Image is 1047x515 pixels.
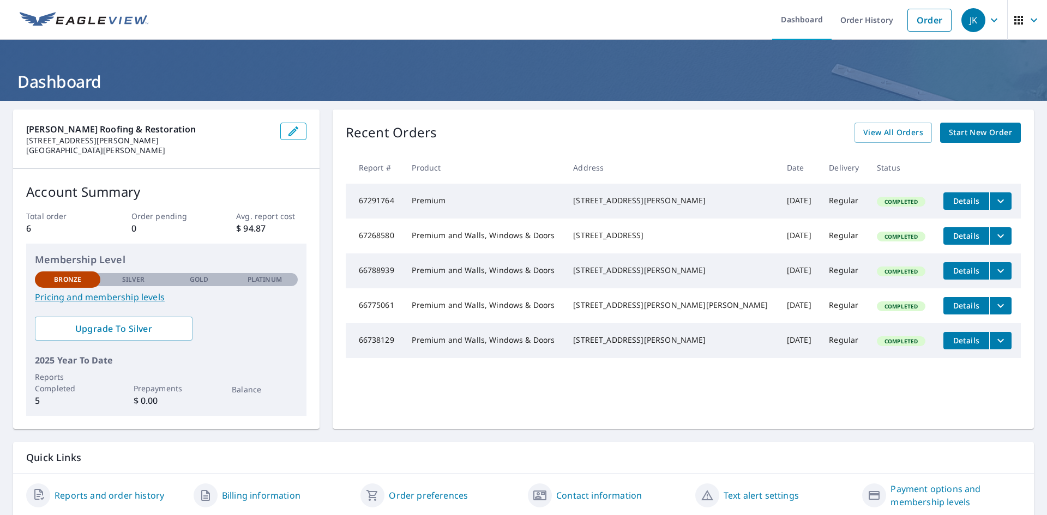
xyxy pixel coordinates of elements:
td: Regular [820,288,868,323]
td: 67268580 [346,219,404,253]
span: Completed [878,198,924,205]
a: Billing information [222,489,300,502]
div: JK [961,8,985,32]
p: Recent Orders [346,123,437,143]
div: [STREET_ADDRESS] [573,230,769,241]
p: Account Summary [26,182,306,202]
a: Contact information [556,489,642,502]
p: Order pending [131,210,201,222]
p: $ 94.87 [236,222,306,235]
span: Details [950,196,983,206]
button: filesDropdownBtn-67268580 [989,227,1012,245]
td: Premium and Walls, Windows & Doors [403,288,564,323]
p: 2025 Year To Date [35,354,298,367]
p: Quick Links [26,451,1021,464]
button: filesDropdownBtn-67291764 [989,192,1012,210]
td: Premium [403,184,564,219]
td: [DATE] [778,219,820,253]
td: Regular [820,184,868,219]
td: Premium and Walls, Windows & Doors [403,219,564,253]
button: detailsBtn-66738129 [943,332,989,349]
div: [STREET_ADDRESS][PERSON_NAME] [573,265,769,276]
button: detailsBtn-67268580 [943,227,989,245]
p: Avg. report cost [236,210,306,222]
td: Regular [820,323,868,358]
a: Order preferences [389,489,468,502]
th: Delivery [820,152,868,184]
th: Report # [346,152,404,184]
span: Details [950,300,983,311]
td: 66738129 [346,323,404,358]
p: Platinum [248,275,282,284]
span: Details [950,231,983,241]
button: filesDropdownBtn-66775061 [989,297,1012,314]
p: Reports Completed [35,371,100,394]
button: detailsBtn-66788939 [943,262,989,280]
div: [STREET_ADDRESS][PERSON_NAME] [573,195,769,206]
a: Start New Order [940,123,1021,143]
th: Status [868,152,935,184]
td: Regular [820,253,868,288]
th: Address [564,152,778,184]
button: detailsBtn-66775061 [943,297,989,314]
span: Completed [878,302,924,310]
p: $ 0.00 [134,394,199,407]
a: Payment options and membership levels [890,482,1021,508]
td: [DATE] [778,253,820,288]
td: Regular [820,219,868,253]
p: 0 [131,222,201,235]
a: Text alert settings [724,489,799,502]
td: 66788939 [346,253,404,288]
a: Pricing and membership levels [35,290,298,304]
p: Silver [122,275,145,284]
td: Premium and Walls, Windows & Doors [403,253,564,288]
p: Gold [190,275,208,284]
a: Upgrade To Silver [35,317,192,341]
img: EV Logo [20,12,148,28]
button: filesDropdownBtn-66738129 [989,332,1012,349]
span: View All Orders [863,126,923,140]
span: Details [950,265,983,276]
p: Total order [26,210,96,222]
td: [DATE] [778,288,820,323]
a: View All Orders [855,123,932,143]
td: 67291764 [346,184,404,219]
div: [STREET_ADDRESS][PERSON_NAME] [573,335,769,346]
td: 66775061 [346,288,404,323]
p: 6 [26,222,96,235]
p: [GEOGRAPHIC_DATA][PERSON_NAME] [26,146,272,155]
div: [STREET_ADDRESS][PERSON_NAME][PERSON_NAME] [573,300,769,311]
span: Upgrade To Silver [44,323,184,335]
p: [PERSON_NAME] Roofing & Restoration [26,123,272,136]
h1: Dashboard [13,70,1034,93]
a: Order [907,9,952,32]
td: Premium and Walls, Windows & Doors [403,323,564,358]
td: [DATE] [778,184,820,219]
p: Prepayments [134,383,199,394]
span: Completed [878,268,924,275]
p: 5 [35,394,100,407]
button: detailsBtn-67291764 [943,192,989,210]
span: Start New Order [949,126,1012,140]
th: Product [403,152,564,184]
th: Date [778,152,820,184]
a: Reports and order history [55,489,164,502]
p: [STREET_ADDRESS][PERSON_NAME] [26,136,272,146]
span: Completed [878,233,924,240]
button: filesDropdownBtn-66788939 [989,262,1012,280]
p: Membership Level [35,252,298,267]
p: Balance [232,384,297,395]
span: Details [950,335,983,346]
p: Bronze [54,275,81,284]
span: Completed [878,337,924,345]
td: [DATE] [778,323,820,358]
